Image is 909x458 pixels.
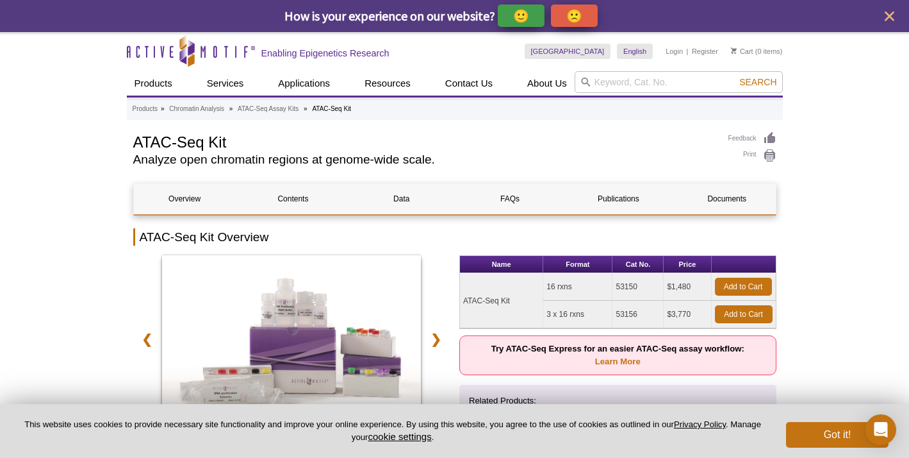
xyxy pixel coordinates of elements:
[786,422,889,448] button: Got it!
[368,431,431,442] button: cookie settings
[304,105,307,112] li: »
[199,71,252,96] a: Services
[133,325,161,354] a: ❮
[595,357,641,366] a: Learn More
[617,44,653,59] a: English
[134,183,236,214] a: Overview
[575,71,783,93] input: Keyword, Cat. No.
[739,77,776,87] span: Search
[731,44,783,59] li: (0 items)
[731,47,753,56] a: Cart
[133,103,158,115] a: Products
[881,8,897,24] button: close
[270,71,338,96] a: Applications
[728,149,776,163] a: Print
[261,47,389,59] h2: Enabling Epigenetics Research
[422,325,450,354] a: ❯
[692,47,718,56] a: Register
[229,105,233,112] li: »
[543,273,612,301] td: 16 rxns
[728,131,776,146] a: Feedback
[460,273,543,328] td: ATAC-Seq Kit
[731,47,737,54] img: Your Cart
[566,8,582,24] p: 🙁
[674,420,726,429] a: Privacy Policy
[162,255,422,432] a: ATAC-Seq Kit
[664,273,711,301] td: $1,480
[612,301,664,328] td: 53156
[350,183,452,214] a: Data
[469,394,767,407] p: Related Products:
[735,76,780,88] button: Search
[612,273,664,301] td: 53150
[491,344,744,366] strong: Try ATAC-Seq Express for an easier ATAC-Seq assay workflow:
[865,414,896,445] div: Open Intercom Messenger
[438,71,500,96] a: Contact Us
[127,71,180,96] a: Products
[715,305,773,323] a: Add to Cart
[242,183,344,214] a: Contents
[169,103,224,115] a: Chromatin Analysis
[460,256,543,273] th: Name
[513,8,529,24] p: 🙂
[543,256,612,273] th: Format
[543,301,612,328] td: 3 x 16 rxns
[238,103,299,115] a: ATAC-Seq Assay Kits
[568,183,669,214] a: Publications
[520,71,575,96] a: About Us
[715,278,772,296] a: Add to Cart
[20,419,765,443] p: This website uses cookies to provide necessary site functionality and improve your online experie...
[525,44,611,59] a: [GEOGRAPHIC_DATA]
[664,256,711,273] th: Price
[666,47,683,56] a: Login
[612,256,664,273] th: Cat No.
[664,301,711,328] td: $3,770
[162,255,422,428] img: ATAC-Seq Kit
[133,131,716,151] h1: ATAC-Seq Kit
[284,8,495,24] span: How is your experience on our website?
[161,105,165,112] li: »
[133,228,776,246] h2: ATAC-Seq Kit Overview
[133,154,716,165] h2: Analyze open chromatin regions at genome-wide scale.
[312,105,351,112] li: ATAC-Seq Kit
[676,183,778,214] a: Documents
[687,44,689,59] li: |
[459,183,561,214] a: FAQs
[357,71,418,96] a: Resources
